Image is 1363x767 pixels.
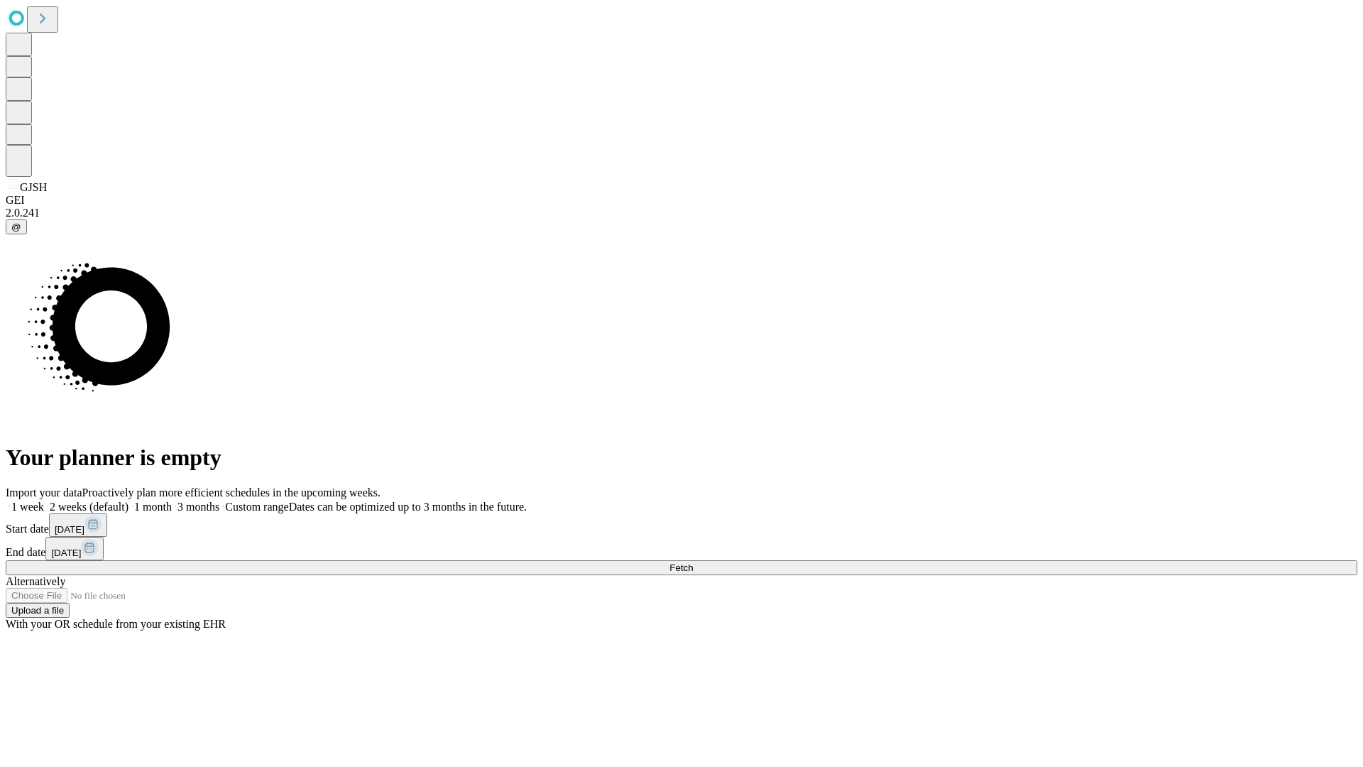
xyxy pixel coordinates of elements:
span: [DATE] [55,524,84,535]
span: With your OR schedule from your existing EHR [6,618,226,630]
span: 1 month [134,501,172,513]
div: GEI [6,194,1357,207]
span: @ [11,222,21,232]
span: 2 weeks (default) [50,501,128,513]
div: Start date [6,513,1357,537]
button: Upload a file [6,603,70,618]
h1: Your planner is empty [6,445,1357,471]
span: Fetch [669,562,693,573]
span: Import your data [6,486,82,499]
span: Dates can be optimized up to 3 months in the future. [289,501,527,513]
span: GJSH [20,181,47,193]
button: Fetch [6,560,1357,575]
span: Custom range [225,501,288,513]
span: Proactively plan more efficient schedules in the upcoming weeks. [82,486,381,499]
button: [DATE] [49,513,107,537]
span: [DATE] [51,548,81,558]
button: @ [6,219,27,234]
div: End date [6,537,1357,560]
button: [DATE] [45,537,104,560]
span: 3 months [177,501,219,513]
span: 1 week [11,501,44,513]
div: 2.0.241 [6,207,1357,219]
span: Alternatively [6,575,65,587]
